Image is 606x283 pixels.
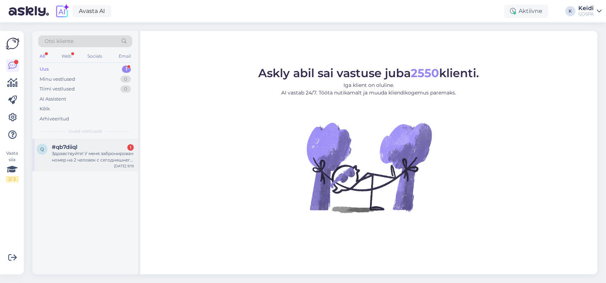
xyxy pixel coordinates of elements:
div: Socials [86,52,104,61]
div: GOSPA [578,11,594,17]
div: Tiimi vestlused [40,85,75,93]
span: q [40,146,44,152]
div: Kõik [40,105,50,112]
div: 1 [122,66,131,73]
div: 1 [127,144,134,151]
div: Keidi [578,5,594,11]
div: Email [117,52,132,61]
p: Iga klient on oluline. AI vastab 24/7. Tööta nutikamalt ja muuda kliendikogemus paremaks. [259,81,479,97]
div: K [565,6,575,16]
div: Arhiveeritud [40,115,69,123]
div: Minu vestlused [40,76,75,83]
div: Uus [40,66,49,73]
span: Otsi kliente [45,37,73,45]
img: Askly Logo [6,37,19,50]
div: 0 [120,85,131,93]
div: [DATE] 9:19 [114,163,134,169]
div: All [38,52,46,61]
div: 0 [120,76,131,83]
span: #qb7diiql [52,144,77,150]
div: Здравствуйте! У меня забронирован номер на 2 человек с сегодняшнего дня. Если номер свободен, я х... [52,150,134,163]
img: No Chat active [304,102,434,232]
img: explore-ai [55,4,70,19]
a: Avasta AI [73,5,111,17]
div: AI Assistent [40,96,66,103]
div: Web [60,52,73,61]
span: Uued vestlused [69,128,102,134]
b: 2550 [411,66,439,80]
span: Askly abil sai vastuse juba klienti. [259,66,479,80]
div: Aktiivne [504,5,548,18]
div: Vaata siia [6,150,19,182]
div: 2 / 3 [6,176,19,182]
a: KeidiGOSPA [578,5,602,17]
